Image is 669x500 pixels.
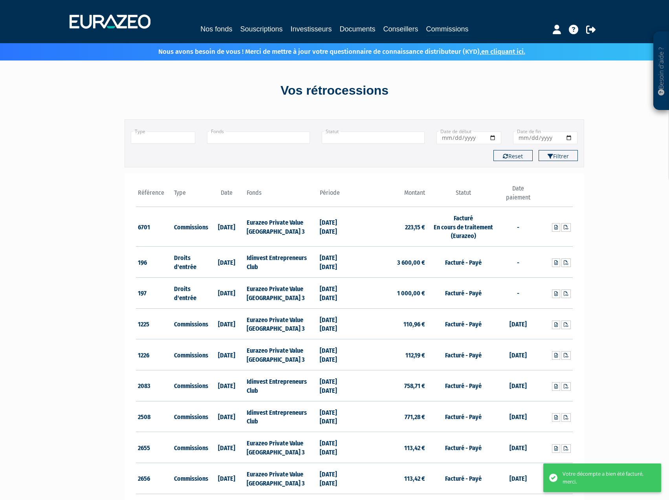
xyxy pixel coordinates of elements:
td: - [500,277,536,308]
td: [DATE] [209,463,245,494]
td: 197 [136,277,172,308]
th: Date paiement [500,184,536,207]
td: 112,19 € [354,339,427,370]
td: 758,71 € [354,370,427,401]
a: Conseillers [383,24,418,35]
a: Documents [340,24,376,35]
img: 1732889491-logotype_eurazeo_blanc_rvb.png [70,15,150,29]
th: Statut [427,184,500,207]
th: Fonds [245,184,317,207]
td: [DATE] [DATE] [318,339,354,370]
td: Droits d'entrée [172,277,209,308]
td: [DATE] [500,401,536,432]
td: 6701 [136,207,172,247]
p: Nous avons besoin de vous ! Merci de mettre à jour votre questionnaire de connaissance distribute... [136,45,525,57]
td: [DATE] [DATE] [318,308,354,339]
button: Filtrer [539,150,578,161]
td: Idinvest Entrepreneurs Club [245,401,317,432]
td: Facturé - Payé [427,401,500,432]
td: Eurazeo Private Value [GEOGRAPHIC_DATA] 3 [245,277,317,308]
td: [DATE] [DATE] [318,247,354,278]
div: Vos rétrocessions [111,82,559,100]
a: Investisseurs [290,24,332,35]
th: Référence [136,184,172,207]
td: Eurazeo Private Value [GEOGRAPHIC_DATA] 3 [245,432,317,463]
td: Commissions [172,432,209,463]
td: Eurazeo Private Value [GEOGRAPHIC_DATA] 3 [245,339,317,370]
a: Commissions [426,24,469,36]
td: 2655 [136,432,172,463]
td: Idinvest Entrepreneurs Club [245,370,317,401]
td: [DATE] [500,463,536,494]
td: [DATE] [209,432,245,463]
td: [DATE] [500,308,536,339]
td: Eurazeo Private Value [GEOGRAPHIC_DATA] 3 [245,207,317,247]
td: Droits d'entrée [172,247,209,278]
a: en cliquant ici. [481,48,525,56]
td: [DATE] [209,277,245,308]
button: Reset [493,150,533,161]
th: Période [318,184,354,207]
th: Date [209,184,245,207]
td: 771,28 € [354,401,427,432]
td: 1226 [136,339,172,370]
td: [DATE] [DATE] [318,207,354,247]
td: 2508 [136,401,172,432]
td: [DATE] [209,247,245,278]
td: Facturé En cours de traitement (Eurazeo) [427,207,500,247]
td: [DATE] [500,370,536,401]
td: [DATE] [209,207,245,247]
td: 2083 [136,370,172,401]
td: [DATE] [DATE] [318,370,354,401]
td: Commissions [172,401,209,432]
td: 3 600,00 € [354,247,427,278]
td: Idinvest Entrepreneurs Club [245,247,317,278]
td: 113,42 € [354,463,427,494]
p: Besoin d'aide ? [657,36,666,106]
td: [DATE] [DATE] [318,277,354,308]
td: Facturé - Payé [427,370,500,401]
td: Eurazeo Private Value [GEOGRAPHIC_DATA] 3 [245,463,317,494]
td: [DATE] [DATE] [318,463,354,494]
td: [DATE] [500,432,536,463]
td: Facturé - Payé [427,463,500,494]
td: Facturé - Payé [427,247,500,278]
td: 1 000,00 € [354,277,427,308]
td: - [500,247,536,278]
td: Facturé - Payé [427,277,500,308]
td: [DATE] [DATE] [318,432,354,463]
td: 110,96 € [354,308,427,339]
td: Commissions [172,207,209,247]
td: 1225 [136,308,172,339]
td: 2656 [136,463,172,494]
td: Commissions [172,463,209,494]
td: - [500,207,536,247]
th: Type [172,184,209,207]
td: [DATE] [209,339,245,370]
td: Facturé - Payé [427,432,500,463]
td: 196 [136,247,172,278]
td: Eurazeo Private Value [GEOGRAPHIC_DATA] 3 [245,308,317,339]
a: Souscriptions [240,24,282,35]
td: Facturé - Payé [427,339,500,370]
td: Commissions [172,339,209,370]
td: Commissions [172,370,209,401]
td: 113,42 € [354,432,427,463]
td: Commissions [172,308,209,339]
td: [DATE] [500,339,536,370]
td: [DATE] [209,370,245,401]
td: [DATE] [DATE] [318,401,354,432]
th: Montant [354,184,427,207]
td: [DATE] [209,401,245,432]
td: Facturé - Payé [427,308,500,339]
td: 223,15 € [354,207,427,247]
a: Nos fonds [200,24,232,35]
div: Votre décompte a bien été facturé, merci. [563,470,649,485]
td: [DATE] [209,308,245,339]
